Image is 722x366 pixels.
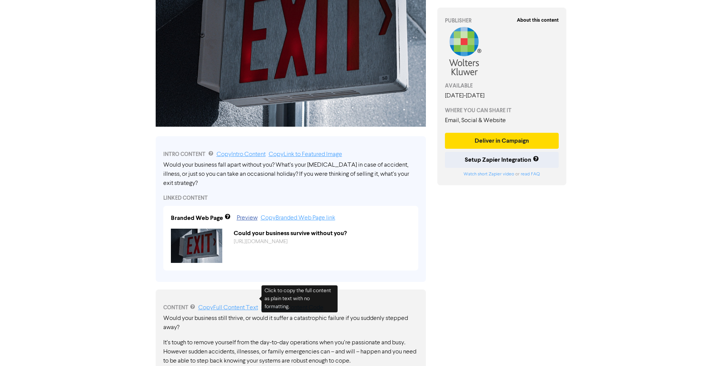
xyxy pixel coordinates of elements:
div: WHERE YOU CAN SHARE IT [445,107,559,115]
button: Deliver in Campaign [445,133,559,149]
iframe: Chat Widget [684,329,722,366]
div: Click to copy the full content as plain text with no formatting. [261,285,338,312]
div: https://public2.bomamarketing.com/cp/hKv8CFcs9swCFSGe1A3rc?sa=9RMtRFN [228,238,416,246]
div: AVAILABLE [445,82,559,90]
div: Would your business fall apart without you? What’s your [MEDICAL_DATA] in case of accident, illne... [163,161,418,188]
strong: About this content [517,17,559,23]
a: Preview [237,215,258,221]
a: [URL][DOMAIN_NAME] [234,239,288,244]
div: [DATE] - [DATE] [445,91,559,100]
div: LINKED CONTENT [163,194,418,202]
a: Copy Link to Featured Image [269,151,342,158]
div: or [445,171,559,178]
div: CONTENT [163,303,418,312]
div: INTRO CONTENT [163,150,418,159]
div: PUBLISHER [445,17,559,25]
button: Setup Zapier Integration [445,152,559,168]
a: Watch short Zapier video [464,172,514,177]
a: Copy Full Content Text [198,305,258,311]
div: Could your business survive without you? [228,229,416,238]
div: Email, Social & Website [445,116,559,125]
div: Branded Web Page [171,213,223,223]
a: Copy Branded Web Page link [261,215,335,221]
a: read FAQ [521,172,540,177]
p: Would your business still thrive, or would it suffer a catastrophic failure if you suddenly stepp... [163,314,418,332]
a: Copy Intro Content [217,151,266,158]
p: It’s tough to remove yourself from the day-to-day operations when you’re passionate and busy. How... [163,338,418,366]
